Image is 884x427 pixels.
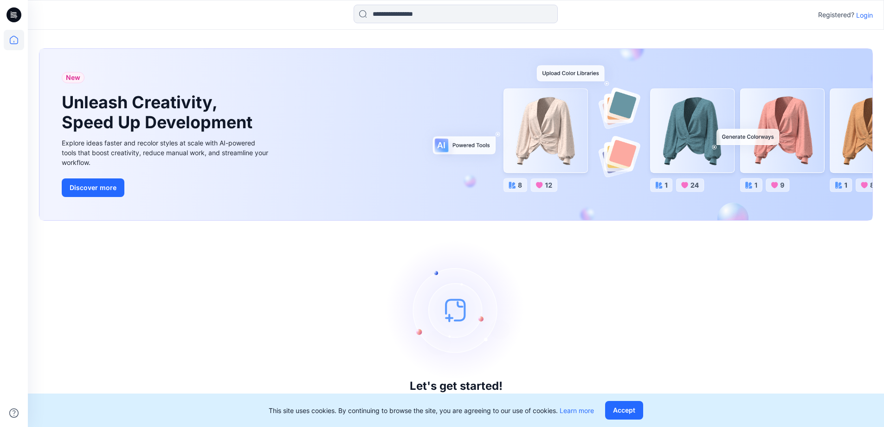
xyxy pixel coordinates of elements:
a: Discover more [62,178,271,197]
img: empty-state-image.svg [387,240,526,380]
p: Registered? [818,9,854,20]
h1: Unleash Creativity, Speed Up Development [62,92,257,132]
button: Accept [605,401,643,420]
div: Explore ideas faster and recolor styles at scale with AI-powered tools that boost creativity, red... [62,138,271,167]
button: Discover more [62,178,124,197]
h3: Let's get started! [410,380,503,393]
a: Learn more [560,407,594,414]
span: New [66,72,80,83]
p: This site uses cookies. By continuing to browse the site, you are agreeing to our use of cookies. [269,406,594,415]
p: Login [856,10,873,20]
